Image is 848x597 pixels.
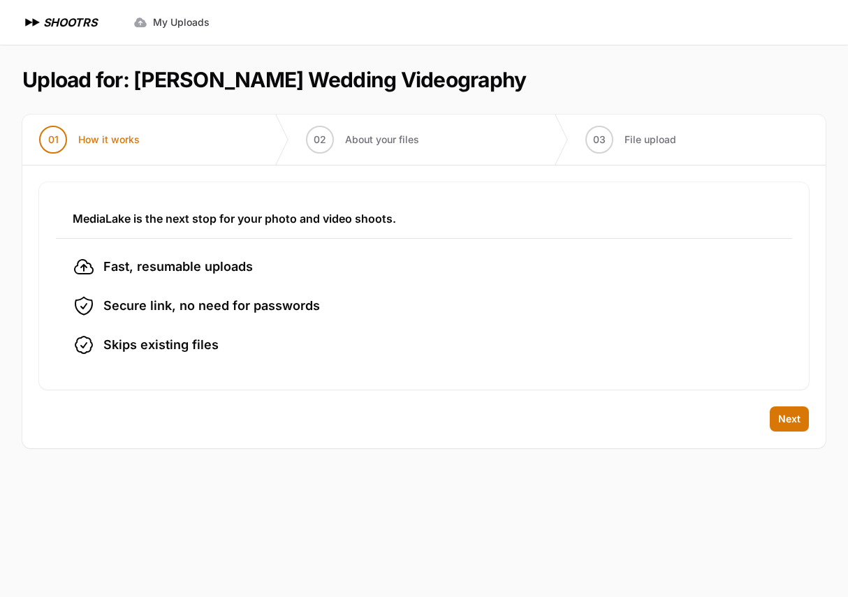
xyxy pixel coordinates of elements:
[73,210,775,227] h3: MediaLake is the next stop for your photo and video shoots.
[125,10,218,35] a: My Uploads
[43,14,97,31] h1: SHOOTRS
[345,133,419,147] span: About your files
[22,115,156,165] button: 01 How it works
[778,412,801,426] span: Next
[770,406,809,432] button: Next
[103,257,253,277] span: Fast, resumable uploads
[289,115,436,165] button: 02 About your files
[103,296,320,316] span: Secure link, no need for passwords
[48,133,59,147] span: 01
[153,15,210,29] span: My Uploads
[569,115,693,165] button: 03 File upload
[22,14,43,31] img: SHOOTRS
[22,67,526,92] h1: Upload for: [PERSON_NAME] Wedding Videography
[22,14,97,31] a: SHOOTRS SHOOTRS
[103,335,219,355] span: Skips existing files
[624,133,676,147] span: File upload
[78,133,140,147] span: How it works
[593,133,606,147] span: 03
[314,133,326,147] span: 02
